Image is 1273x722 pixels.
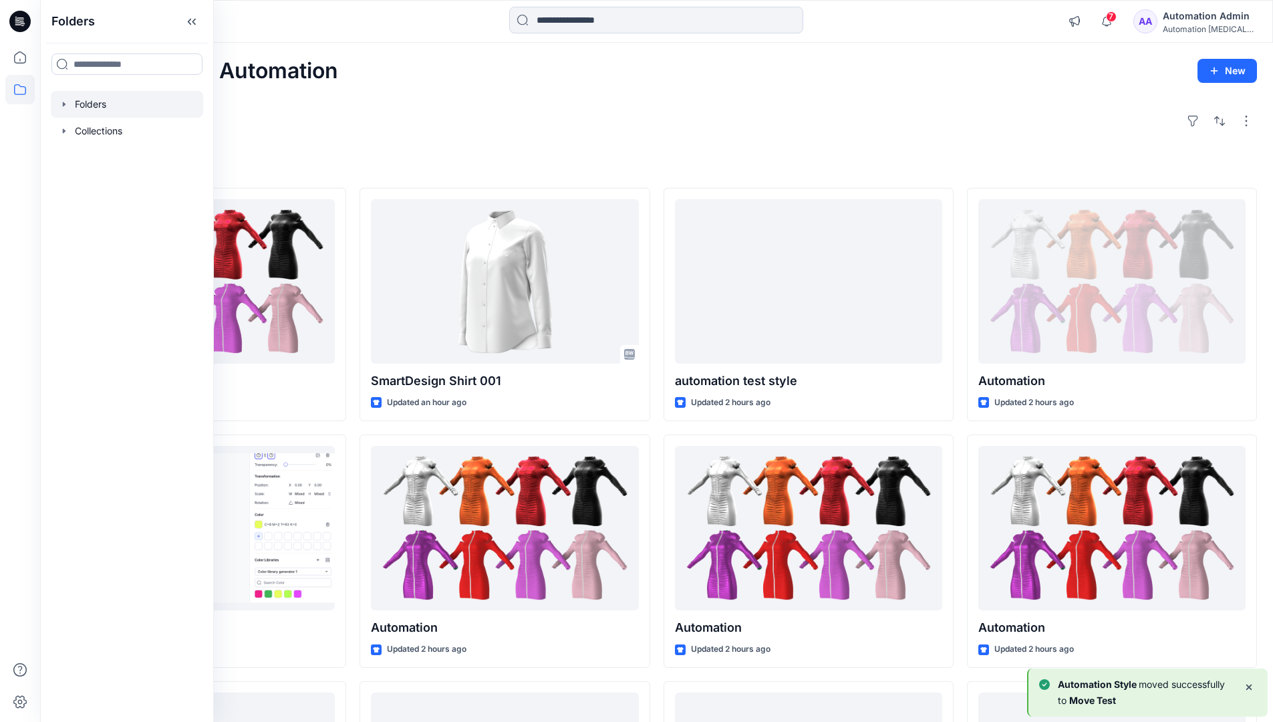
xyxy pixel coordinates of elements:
[387,396,466,410] p: Updated an hour ago
[675,446,942,611] a: Automation
[371,372,638,390] p: SmartDesign Shirt 001
[1163,24,1256,34] div: Automation [MEDICAL_DATA]...
[1058,679,1139,690] b: Automation Style
[1197,59,1257,83] button: New
[371,446,638,611] a: Automation
[978,618,1246,637] p: Automation
[1163,8,1256,24] div: Automation Admin
[675,618,942,637] p: Automation
[994,396,1074,410] p: Updated 2 hours ago
[1106,11,1117,22] span: 7
[675,372,942,390] p: automation test style
[691,642,770,656] p: Updated 2 hours ago
[371,199,638,364] a: SmartDesign Shirt 001
[1058,677,1233,709] p: moved successfully to
[994,642,1074,656] p: Updated 2 hours ago
[387,642,466,656] p: Updated 2 hours ago
[56,158,1257,174] h4: Styles
[978,446,1246,611] a: Automation
[978,199,1246,364] a: Automation
[1069,695,1116,706] b: Move Test
[691,396,770,410] p: Updated 2 hours ago
[1133,9,1157,33] div: AA
[1022,663,1273,722] div: Notifications-bottom-right
[371,618,638,637] p: Automation
[978,372,1246,390] p: Automation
